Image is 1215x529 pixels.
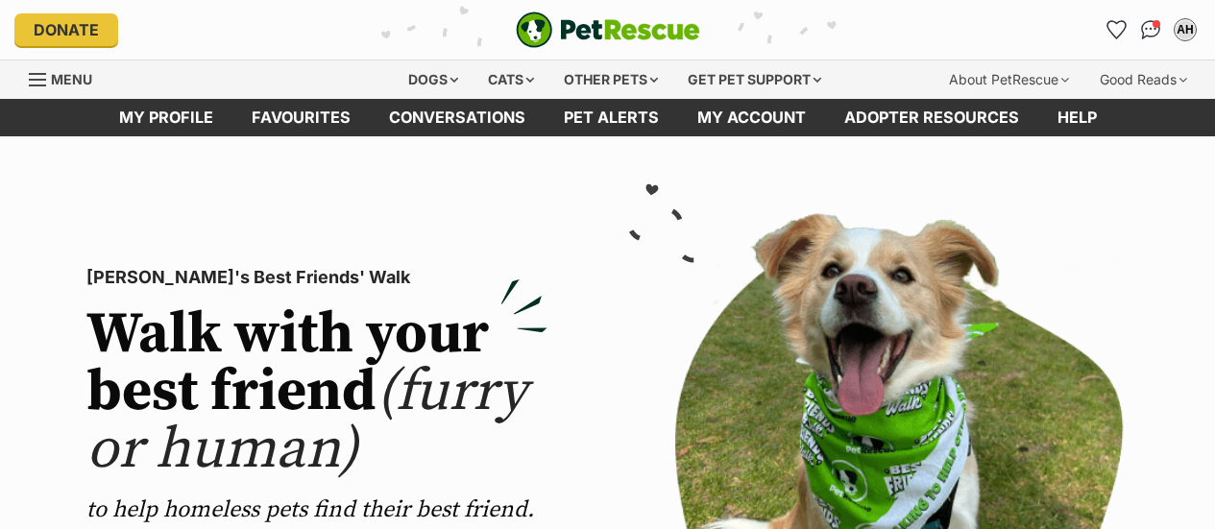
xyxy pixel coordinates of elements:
[370,99,545,136] a: conversations
[1038,99,1116,136] a: Help
[29,60,106,95] a: Menu
[678,99,825,136] a: My account
[1101,14,1131,45] a: Favourites
[516,12,700,48] a: PetRescue
[1086,60,1201,99] div: Good Reads
[86,494,547,525] p: to help homeless pets find their best friend.
[474,60,547,99] div: Cats
[674,60,835,99] div: Get pet support
[86,264,547,291] p: [PERSON_NAME]'s Best Friends' Walk
[14,13,118,46] a: Donate
[1135,14,1166,45] a: Conversations
[545,99,678,136] a: Pet alerts
[100,99,232,136] a: My profile
[86,356,527,486] span: (furry or human)
[395,60,472,99] div: Dogs
[1176,20,1195,39] div: AH
[232,99,370,136] a: Favourites
[51,71,92,87] span: Menu
[516,12,700,48] img: logo-e224e6f780fb5917bec1dbf3a21bbac754714ae5b6737aabdf751b685950b380.svg
[1141,20,1161,39] img: chat-41dd97257d64d25036548639549fe6c8038ab92f7586957e7f3b1b290dea8141.svg
[1101,14,1201,45] ul: Account quick links
[86,306,547,479] h2: Walk with your best friend
[550,60,671,99] div: Other pets
[825,99,1038,136] a: Adopter resources
[1170,14,1201,45] button: My account
[936,60,1082,99] div: About PetRescue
